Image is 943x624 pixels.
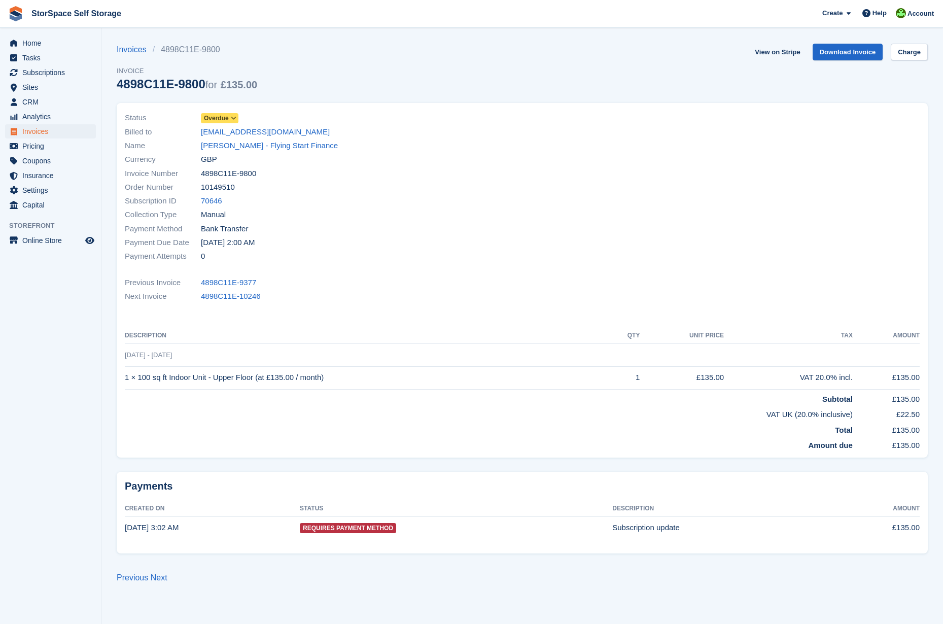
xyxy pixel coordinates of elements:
[640,366,724,389] td: £135.00
[125,501,300,517] th: Created On
[612,501,830,517] th: Description
[22,198,83,212] span: Capital
[201,140,338,152] a: [PERSON_NAME] - Flying Start Finance
[117,44,153,56] a: Invoices
[22,233,83,248] span: Online Store
[125,223,201,235] span: Payment Method
[853,389,920,405] td: £135.00
[8,6,23,21] img: stora-icon-8386f47178a22dfd0bd8f6a31ec36ba5ce8667c1dd55bd0f319d3a0aa187defe.svg
[822,8,843,18] span: Create
[835,426,853,434] strong: Total
[84,234,96,247] a: Preview store
[22,124,83,138] span: Invoices
[201,154,217,165] span: GBP
[204,114,229,123] span: Overdue
[853,328,920,344] th: Amount
[117,573,148,582] a: Previous
[125,154,201,165] span: Currency
[201,277,256,289] a: 4898C11E-9377
[125,523,179,532] time: 2025-08-03 02:02:52 UTC
[5,168,96,183] a: menu
[201,182,235,193] span: 10149510
[5,95,96,109] a: menu
[5,198,96,212] a: menu
[125,405,853,421] td: VAT UK (20.0% inclusive)
[201,195,222,207] a: 70646
[22,36,83,50] span: Home
[853,421,920,436] td: £135.00
[125,351,172,359] span: [DATE] - [DATE]
[22,183,83,197] span: Settings
[205,79,217,90] span: for
[5,80,96,94] a: menu
[22,168,83,183] span: Insurance
[22,154,83,168] span: Coupons
[125,112,201,124] span: Status
[813,44,883,60] a: Download Invoice
[117,77,257,91] div: 4898C11E-9800
[22,139,83,153] span: Pricing
[5,110,96,124] a: menu
[853,366,920,389] td: £135.00
[830,516,920,539] td: £135.00
[125,237,201,249] span: Payment Due Date
[22,65,83,80] span: Subscriptions
[151,573,167,582] a: Next
[27,5,125,22] a: StorSpace Self Storage
[201,251,205,262] span: 0
[125,328,609,344] th: Description
[896,8,906,18] img: Jon Pace
[201,237,255,249] time: 2025-08-04 01:00:00 UTC
[5,51,96,65] a: menu
[201,112,238,124] a: Overdue
[5,124,96,138] a: menu
[22,51,83,65] span: Tasks
[201,126,330,138] a: [EMAIL_ADDRESS][DOMAIN_NAME]
[5,65,96,80] a: menu
[5,154,96,168] a: menu
[117,66,257,76] span: Invoice
[300,501,612,517] th: Status
[9,221,101,231] span: Storefront
[872,8,887,18] span: Help
[117,44,257,56] nav: breadcrumbs
[125,195,201,207] span: Subscription ID
[201,209,226,221] span: Manual
[5,183,96,197] a: menu
[853,405,920,421] td: £22.50
[891,44,928,60] a: Charge
[125,277,201,289] span: Previous Invoice
[22,80,83,94] span: Sites
[640,328,724,344] th: Unit Price
[125,480,920,493] h2: Payments
[612,516,830,539] td: Subscription update
[808,441,853,449] strong: Amount due
[609,328,640,344] th: QTY
[724,328,853,344] th: Tax
[830,501,920,517] th: Amount
[300,523,396,533] span: Requires Payment Method
[5,139,96,153] a: menu
[5,36,96,50] a: menu
[125,168,201,180] span: Invoice Number
[907,9,934,19] span: Account
[125,140,201,152] span: Name
[125,366,609,389] td: 1 × 100 sq ft Indoor Unit - Upper Floor (at £135.00 / month)
[201,168,256,180] span: 4898C11E-9800
[22,95,83,109] span: CRM
[751,44,804,60] a: View on Stripe
[22,110,83,124] span: Analytics
[724,372,853,384] div: VAT 20.0% incl.
[125,182,201,193] span: Order Number
[201,223,248,235] span: Bank Transfer
[822,395,853,403] strong: Subtotal
[5,233,96,248] a: menu
[125,291,201,302] span: Next Invoice
[125,126,201,138] span: Billed to
[609,366,640,389] td: 1
[125,209,201,221] span: Collection Type
[125,251,201,262] span: Payment Attempts
[221,79,257,90] span: £135.00
[201,291,261,302] a: 4898C11E-10246
[853,436,920,452] td: £135.00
